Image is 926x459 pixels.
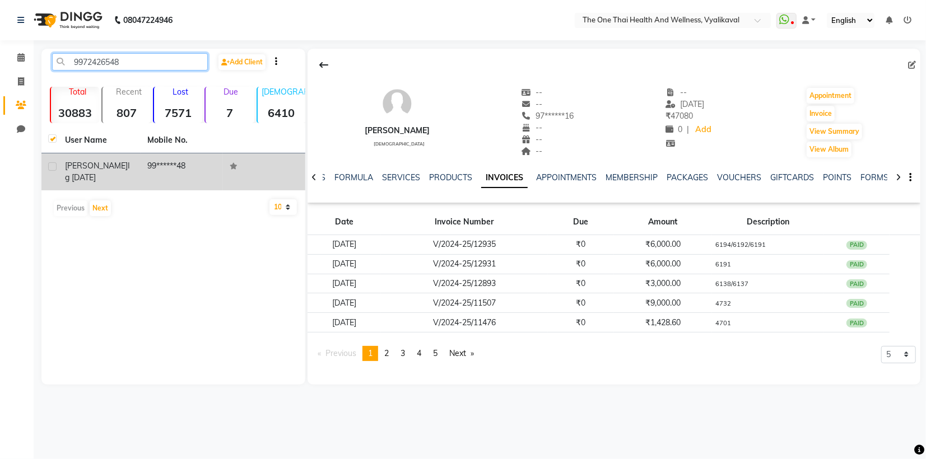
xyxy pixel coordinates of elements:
button: Appointment [807,88,854,104]
span: -- [522,134,543,144]
td: ₹0 [548,254,614,274]
span: 0 [666,124,682,134]
img: logo [29,4,105,36]
span: 3 [401,348,405,358]
a: Add Client [218,54,266,70]
span: 47080 [666,111,693,121]
button: View Summary [807,124,862,139]
th: Amount [614,209,712,235]
th: Description [712,209,824,235]
a: POINTS [823,172,852,182]
a: VOUCHERS [718,172,762,182]
td: ₹6,000.00 [614,235,712,255]
p: Lost [159,87,202,97]
p: Due [208,87,254,97]
td: ₹3,000.00 [614,274,712,293]
a: PRODUCTS [429,172,472,182]
span: -- [522,123,543,133]
strong: 30883 [51,106,99,120]
span: -- [522,87,543,97]
a: MEMBERSHIP [606,172,658,182]
a: SERVICES [382,172,420,182]
small: 6191 [716,260,732,268]
div: PAID [846,319,868,327]
p: Recent [107,87,151,97]
span: -- [522,99,543,109]
strong: 807 [103,106,151,120]
span: Previous [325,348,356,358]
span: [DATE] [666,99,704,109]
th: Due [548,209,614,235]
span: 4 [417,348,421,358]
b: 08047224946 [123,4,173,36]
small: 6138/6137 [716,280,749,288]
td: V/2024-25/12893 [381,274,548,293]
td: ₹0 [548,313,614,332]
td: ₹0 [548,293,614,313]
a: INVOICES [481,168,528,188]
td: [DATE] [308,235,381,255]
span: [PERSON_NAME] [65,161,128,171]
p: Total [55,87,99,97]
a: APPOINTMENTS [537,172,597,182]
small: 6194/6192/6191 [716,241,766,249]
td: ₹9,000.00 [614,293,712,313]
input: Search by Name/Mobile/Email/Code [52,53,208,71]
td: [DATE] [308,293,381,313]
a: FORMS [861,172,889,182]
div: PAID [846,279,868,288]
nav: Pagination [312,346,480,361]
span: 2 [384,348,389,358]
td: ₹1,428.60 [614,313,712,332]
div: PAID [846,241,868,250]
a: Next [444,346,480,361]
a: GIFTCARDS [771,172,815,182]
strong: 7571 [154,106,202,120]
a: Add [694,122,713,138]
button: Invoice [807,106,835,121]
td: [DATE] [308,254,381,274]
div: Back to Client [312,54,336,76]
button: Next [90,200,111,216]
span: -- [666,87,687,97]
a: PACKAGES [667,172,709,182]
td: V/2024-25/12931 [381,254,548,274]
span: -- [522,146,543,156]
td: V/2024-25/12935 [381,235,548,255]
td: ₹6,000.00 [614,254,712,274]
th: Date [308,209,381,235]
img: avatar [380,87,414,120]
th: User Name [58,128,141,153]
div: [PERSON_NAME] [365,125,430,137]
span: | [687,124,689,135]
strong: 7 [206,106,254,120]
a: FORMULA [334,172,373,182]
small: 4701 [716,319,732,327]
small: 4732 [716,299,732,307]
th: Invoice Number [381,209,548,235]
div: PAID [846,299,868,308]
button: View Album [807,142,851,157]
span: 1 [368,348,373,358]
td: [DATE] [308,274,381,293]
span: [DEMOGRAPHIC_DATA] [374,141,425,147]
td: V/2024-25/11476 [381,313,548,332]
td: V/2024-25/11507 [381,293,548,313]
td: ₹0 [548,274,614,293]
th: Mobile No. [141,128,223,153]
td: [DATE] [308,313,381,332]
span: 5 [433,348,438,358]
p: [DEMOGRAPHIC_DATA] [262,87,306,97]
div: PAID [846,260,868,269]
span: ₹ [666,111,671,121]
strong: 6410 [258,106,306,120]
td: ₹0 [548,235,614,255]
